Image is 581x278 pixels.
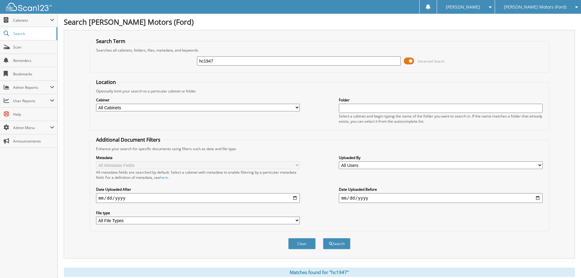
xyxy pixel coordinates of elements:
[339,97,543,103] label: Folder
[93,88,546,94] div: Optionally limit your search to a particular cabinet or folder
[93,48,546,53] div: Searches all cabinets, folders, files, metadata, and keywords
[6,3,52,11] img: scan123-logo-white.svg
[13,112,54,117] span: Help
[339,193,543,203] input: end
[93,146,546,151] div: Enhance your search for specific documents using filters such as date and file type.
[96,210,300,215] label: File type
[13,31,53,36] span: Search
[13,125,50,130] span: Admin Menu
[93,79,119,85] legend: Location
[64,268,575,277] div: Matches found for "hc1947"
[96,187,300,192] label: Date Uploaded After
[96,193,300,203] input: start
[96,155,300,160] label: Metadata
[339,155,543,160] label: Uploaded By
[96,170,300,180] div: All metadata fields are searched by default. Select a cabinet with metadata to enable filtering b...
[323,238,350,249] button: Search
[446,5,480,9] span: [PERSON_NAME]
[13,85,50,90] span: Admin Reports
[504,5,566,9] span: [PERSON_NAME] Motors (Ford)
[339,187,543,192] label: Date Uploaded Before
[93,38,128,45] legend: Search Term
[13,71,54,77] span: Bookmarks
[13,58,54,63] span: Reminders
[96,97,300,103] label: Cabinet
[13,18,50,23] span: Cabinets
[13,139,54,144] span: Announcements
[339,114,543,124] div: Select a cabinet and begin typing the name of the folder you want to search in. If the name match...
[288,238,316,249] button: Clear
[93,136,163,143] legend: Additional Document Filters
[64,17,575,27] h1: Search [PERSON_NAME] Motors (Ford)
[13,45,54,50] span: Scan
[160,175,168,180] a: here
[418,59,445,63] span: Advanced Search
[13,98,50,103] span: User Reports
